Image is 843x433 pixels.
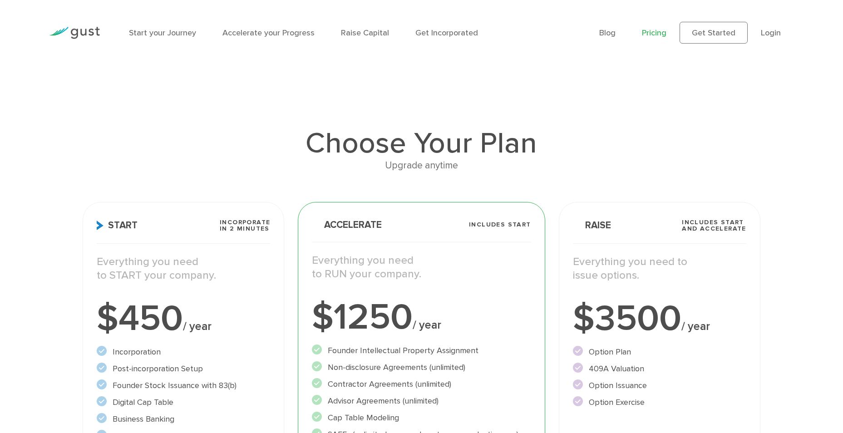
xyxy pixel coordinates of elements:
[682,219,746,232] span: Includes START and ACCELERATE
[183,320,212,333] span: / year
[573,255,746,282] p: Everything you need to issue options.
[415,28,478,38] a: Get Incorporated
[97,413,270,425] li: Business Banking
[220,219,270,232] span: Incorporate in 2 Minutes
[312,220,382,230] span: Accelerate
[413,318,441,332] span: / year
[680,22,748,44] a: Get Started
[573,300,746,337] div: $3500
[599,28,616,38] a: Blog
[97,379,270,392] li: Founder Stock Issuance with 83(b)
[97,363,270,375] li: Post-incorporation Setup
[97,396,270,408] li: Digital Cap Table
[573,396,746,408] li: Option Exercise
[573,379,746,392] li: Option Issuance
[129,28,196,38] a: Start your Journey
[312,378,531,390] li: Contractor Agreements (unlimited)
[312,361,531,374] li: Non-disclosure Agreements (unlimited)
[341,28,389,38] a: Raise Capital
[97,300,270,337] div: $450
[573,221,611,230] span: Raise
[469,221,531,228] span: Includes START
[573,363,746,375] li: 409A Valuation
[642,28,666,38] a: Pricing
[97,221,138,230] span: Start
[681,320,710,333] span: / year
[312,254,531,281] p: Everything you need to RUN your company.
[312,395,531,407] li: Advisor Agreements (unlimited)
[97,346,270,358] li: Incorporation
[97,221,104,230] img: Start Icon X2
[222,28,315,38] a: Accelerate your Progress
[83,158,760,173] div: Upgrade anytime
[312,344,531,357] li: Founder Intellectual Property Assignment
[573,346,746,358] li: Option Plan
[761,28,781,38] a: Login
[312,299,531,335] div: $1250
[312,412,531,424] li: Cap Table Modeling
[83,129,760,158] h1: Choose Your Plan
[97,255,270,282] p: Everything you need to START your company.
[49,27,100,39] img: Gust Logo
